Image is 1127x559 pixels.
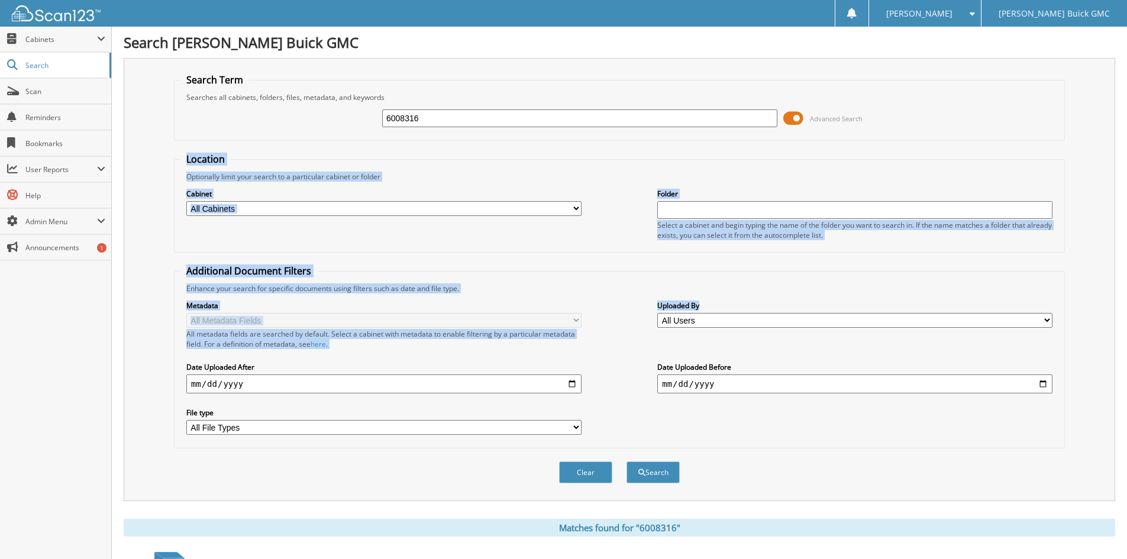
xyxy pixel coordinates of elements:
[186,374,582,393] input: start
[12,5,101,21] img: scan123-logo-white.svg
[25,60,104,70] span: Search
[25,34,97,44] span: Cabinets
[311,339,326,349] a: here
[25,138,105,148] span: Bookmarks
[657,374,1052,393] input: end
[97,243,106,253] div: 1
[180,73,249,86] legend: Search Term
[25,86,105,96] span: Scan
[124,519,1115,537] div: Matches found for "6008316"
[25,164,97,175] span: User Reports
[186,362,582,372] label: Date Uploaded After
[627,461,680,483] button: Search
[886,10,952,17] span: [PERSON_NAME]
[657,362,1052,372] label: Date Uploaded Before
[810,114,863,123] span: Advanced Search
[124,33,1115,52] h1: Search [PERSON_NAME] Buick GMC
[25,217,97,227] span: Admin Menu
[180,283,1058,293] div: Enhance your search for specific documents using filters such as date and file type.
[657,300,1052,311] label: Uploaded By
[186,329,582,349] div: All metadata fields are searched by default. Select a cabinet with metadata to enable filtering b...
[186,408,582,418] label: File type
[186,189,582,199] label: Cabinet
[180,264,317,277] legend: Additional Document Filters
[657,189,1052,199] label: Folder
[25,243,105,253] span: Announcements
[180,172,1058,182] div: Optionally limit your search to a particular cabinet or folder
[180,153,231,166] legend: Location
[180,92,1058,102] div: Searches all cabinets, folders, files, metadata, and keywords
[559,461,612,483] button: Clear
[25,190,105,201] span: Help
[186,300,582,311] label: Metadata
[999,10,1110,17] span: [PERSON_NAME] Buick GMC
[25,112,105,122] span: Reminders
[657,220,1052,240] div: Select a cabinet and begin typing the name of the folder you want to search in. If the name match...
